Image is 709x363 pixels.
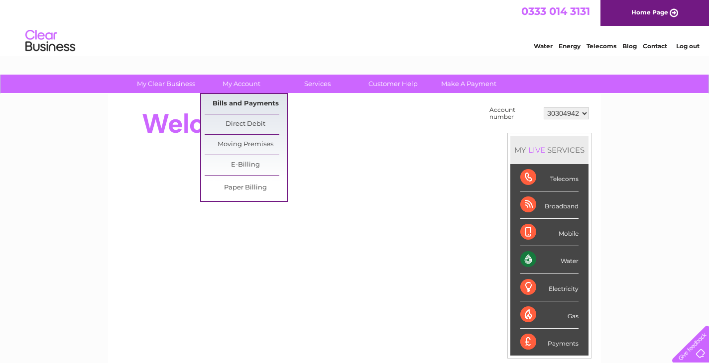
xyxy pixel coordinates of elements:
div: Clear Business is a trading name of Verastar Limited (registered in [GEOGRAPHIC_DATA] No. 3667643... [120,5,591,48]
a: Paper Billing [205,178,287,198]
a: Services [276,75,358,93]
a: Moving Premises [205,135,287,155]
td: Account number [487,104,541,123]
a: 0333 014 3131 [521,5,590,17]
a: Customer Help [352,75,434,93]
a: Telecoms [587,42,616,50]
div: Telecoms [520,164,579,191]
div: Mobile [520,219,579,246]
a: My Clear Business [125,75,207,93]
a: Contact [643,42,667,50]
a: Blog [622,42,637,50]
a: E-Billing [205,155,287,175]
div: Electricity [520,274,579,301]
a: My Account [201,75,283,93]
a: Direct Debit [205,114,287,134]
a: Bills and Payments [205,94,287,114]
div: Broadband [520,191,579,219]
a: Make A Payment [428,75,510,93]
div: Water [520,246,579,273]
img: logo.png [25,26,76,56]
a: Energy [559,42,581,50]
a: Log out [676,42,700,50]
div: LIVE [526,145,547,155]
div: Payments [520,329,579,356]
div: Gas [520,301,579,329]
a: Water [534,42,553,50]
div: MY SERVICES [510,136,589,164]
